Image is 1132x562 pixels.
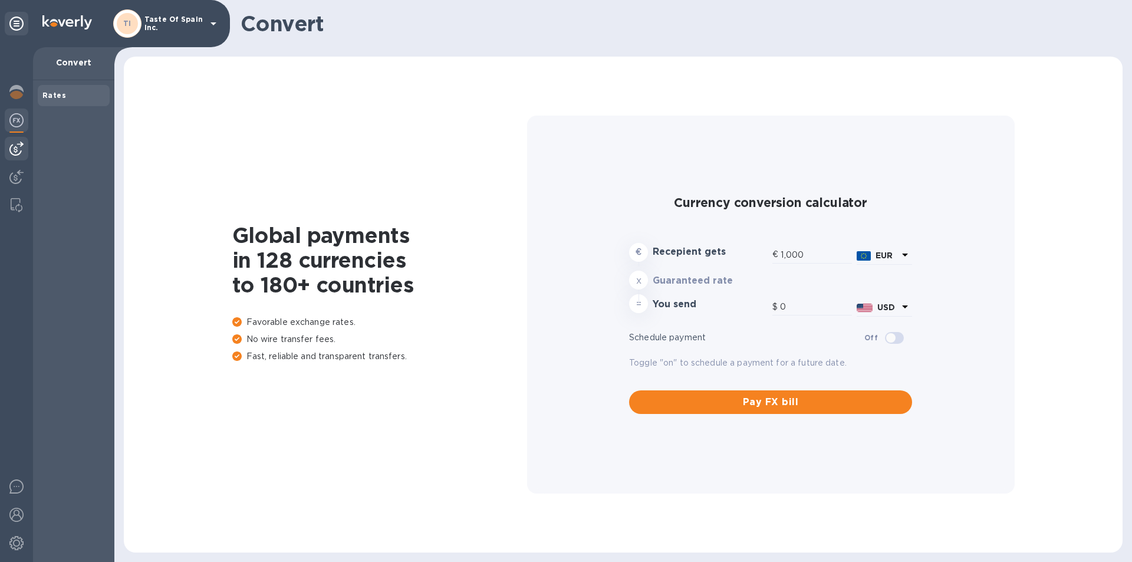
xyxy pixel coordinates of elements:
[780,298,852,316] input: Amount
[772,298,780,316] div: $
[629,390,912,414] button: Pay FX bill
[857,304,873,312] img: USD
[653,275,768,287] h3: Guaranteed rate
[123,19,131,28] b: TI
[42,91,66,100] b: Rates
[241,11,1113,36] h1: Convert
[629,357,912,369] p: Toggle "on" to schedule a payment for a future date.
[5,12,28,35] div: Unpin categories
[9,113,24,127] img: Foreign exchange
[629,331,864,344] p: Schedule payment
[653,247,768,258] h3: Recepient gets
[232,333,527,346] p: No wire transfer fees.
[864,333,878,342] b: Off
[636,247,641,257] strong: €
[232,350,527,363] p: Fast, reliable and transparent transfers.
[653,299,768,310] h3: You send
[42,15,92,29] img: Logo
[629,195,912,210] h2: Currency conversion calculator
[876,251,893,260] b: EUR
[144,15,203,32] p: Taste Of Spain Inc.
[629,271,648,290] div: x
[232,223,527,297] h1: Global payments in 128 currencies to 180+ countries
[772,246,781,264] div: €
[639,395,903,409] span: Pay FX bill
[42,57,105,68] p: Convert
[877,303,895,312] b: USD
[629,294,648,313] div: =
[232,316,527,328] p: Favorable exchange rates.
[781,246,852,264] input: Amount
